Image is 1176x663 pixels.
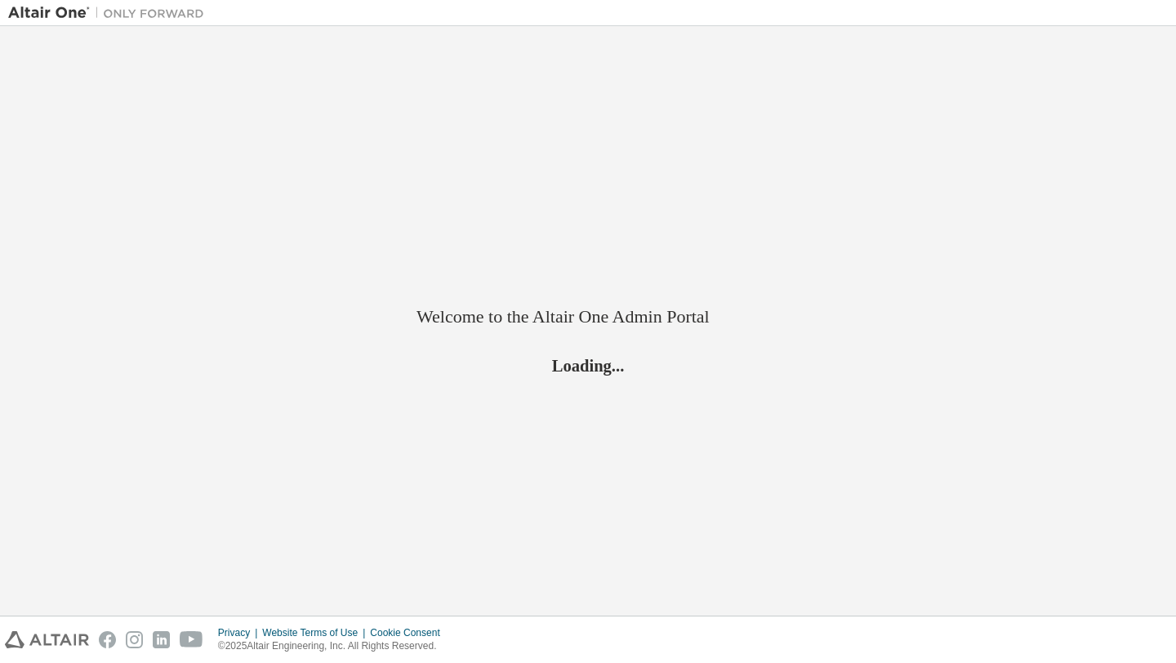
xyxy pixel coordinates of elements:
img: linkedin.svg [153,631,170,648]
p: © 2025 Altair Engineering, Inc. All Rights Reserved. [218,639,450,653]
img: Altair One [8,5,212,21]
div: Privacy [218,626,262,639]
img: youtube.svg [180,631,203,648]
img: facebook.svg [99,631,116,648]
h2: Loading... [416,355,759,376]
div: Website Terms of Use [262,626,370,639]
img: altair_logo.svg [5,631,89,648]
img: instagram.svg [126,631,143,648]
h2: Welcome to the Altair One Admin Portal [416,305,759,328]
div: Cookie Consent [370,626,449,639]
